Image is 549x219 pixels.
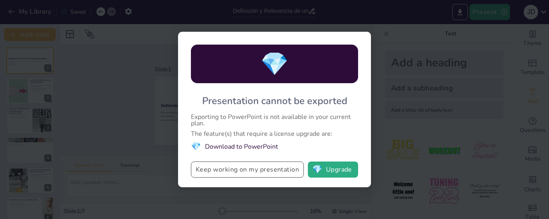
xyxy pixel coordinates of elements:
[202,94,347,107] div: Presentation cannot be exported
[191,131,358,137] div: The feature(s) that require a license upgrade are:
[191,114,358,127] div: Exporting to PowerPoint is not available in your current plan.
[260,49,289,80] span: diamond
[312,166,322,174] span: diamond
[308,162,358,178] button: diamondUpgrade
[191,141,201,152] span: diamond
[191,141,358,152] li: Download to PowerPoint
[191,162,304,178] button: Keep working on my presentation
